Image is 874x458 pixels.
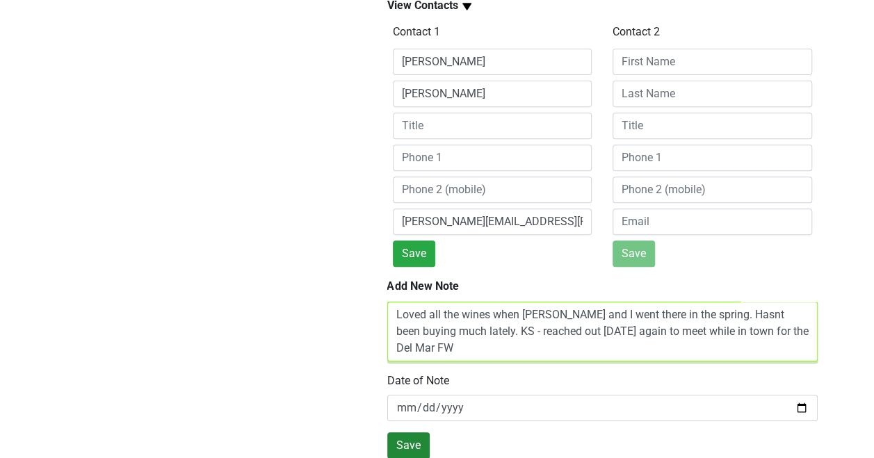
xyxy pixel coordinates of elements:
[613,24,660,40] label: Contact 2
[613,49,812,75] input: First Name
[393,49,592,75] input: First Name
[613,145,812,171] input: Phone 1
[387,373,449,389] label: Date of Note
[393,145,592,171] input: Phone 1
[613,177,812,203] input: Phone 2 (mobile)
[393,240,435,267] button: Save
[393,81,592,107] input: Last Name
[393,113,592,139] input: Title
[613,113,812,139] input: Title
[387,279,459,293] b: Add New Note
[393,177,592,203] input: Phone 2 (mobile)
[393,24,440,40] label: Contact 1
[393,208,592,235] input: Email
[387,302,818,361] textarea: Loved all the wines when [PERSON_NAME] and I went there in the spring. Hasnt been buying much lat...
[613,208,812,235] input: Email
[613,81,812,107] input: Last Name
[613,240,655,267] button: Save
